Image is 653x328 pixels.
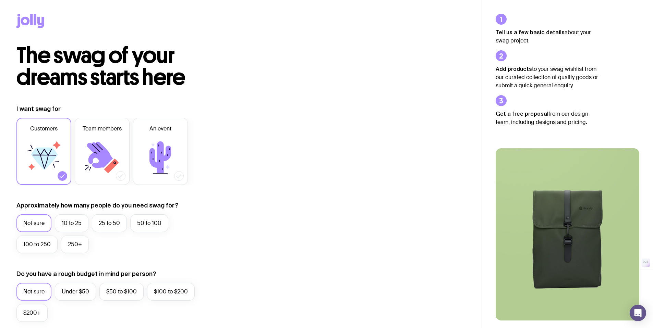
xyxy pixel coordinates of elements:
[16,304,48,322] label: $200+
[130,214,168,232] label: 50 to 100
[496,111,548,117] strong: Get a free proposal
[83,125,122,133] span: Team members
[16,270,156,278] label: Do you have a rough budget in mind per person?
[16,201,179,210] label: Approximately how many people do you need swag for?
[16,236,58,253] label: 100 to 250
[16,42,185,91] span: The swag of your dreams starts here
[92,214,127,232] label: 25 to 50
[630,305,646,321] div: Open Intercom Messenger
[496,28,598,45] p: about your swag project.
[30,125,58,133] span: Customers
[99,283,144,301] label: $50 to $100
[16,283,51,301] label: Not sure
[496,65,598,90] p: to your swag wishlist from our curated collection of quality goods or submit a quick general enqu...
[55,283,96,301] label: Under $50
[55,214,88,232] label: 10 to 25
[61,236,89,253] label: 250+
[496,29,565,35] strong: Tell us a few basic details
[496,110,598,126] p: from our design team, including designs and pricing.
[16,214,51,232] label: Not sure
[16,105,61,113] label: I want swag for
[149,125,171,133] span: An event
[147,283,195,301] label: $100 to $200
[496,66,532,72] strong: Add products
